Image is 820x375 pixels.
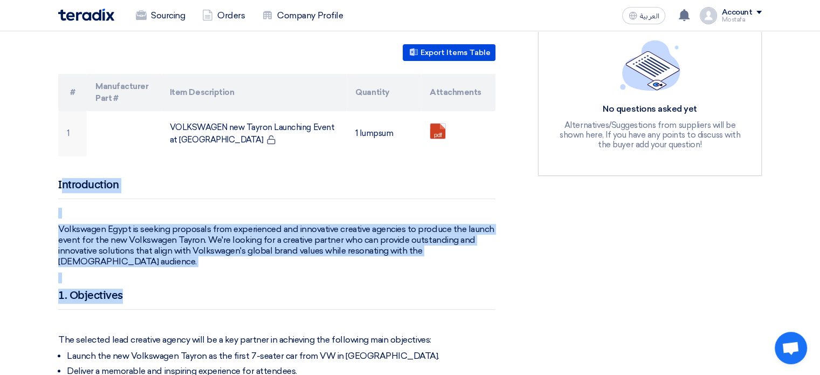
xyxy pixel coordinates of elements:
[58,335,495,345] p: The selected lead creative agency will be a key partner in achieving the following main objectives:
[721,17,762,23] div: Mostafa
[58,111,87,156] td: 1
[127,4,194,28] a: Sourcing
[58,224,495,267] p: Volkswagen Egypt is seeking proposals from experienced and innovative creative agencies to produc...
[58,289,495,310] h2: 1. Objectives
[622,7,665,24] button: العربية
[161,74,347,111] th: Item Description
[253,4,352,28] a: Company Profile
[194,4,253,28] a: Orders
[403,44,495,61] button: Export Items Table
[161,111,347,156] td: VOLKSWAGEN new Tayron Launching Event at [GEOGRAPHIC_DATA]
[58,74,87,111] th: #
[87,74,161,111] th: Manufacturer Part #
[430,124,516,188] a: Tayron_Launch_EventV_1755762186123.pdf
[639,12,659,20] span: العربية
[58,178,495,199] h2: Introduction
[721,8,752,17] div: Account
[58,9,114,21] img: Teradix logo
[421,74,495,111] th: Attachments
[620,40,680,91] img: empty_state_list.svg
[347,74,421,111] th: Quantity
[559,120,742,149] div: Alternatives/Suggestions from suppliers will be shown here, If you have any points to discuss wit...
[775,332,807,364] a: Open chat
[347,111,421,156] td: 1 lumpsum
[700,7,717,24] img: profile_test.png
[67,351,495,362] li: Launch the new Volkswagen Tayron as the first 7-seater car from VW in [GEOGRAPHIC_DATA].
[559,104,742,115] div: No questions asked yet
